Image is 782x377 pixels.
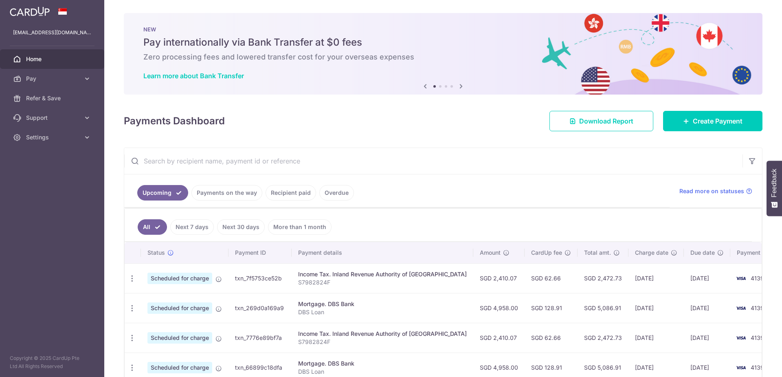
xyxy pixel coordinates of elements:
[684,323,730,353] td: [DATE]
[143,52,743,62] h6: Zero processing fees and lowered transfer cost for your overseas expenses
[147,332,212,344] span: Scheduled for charge
[137,185,188,201] a: Upcoming
[578,323,628,353] td: SGD 2,472.73
[147,273,212,284] span: Scheduled for charge
[579,116,633,126] span: Download Report
[628,323,684,353] td: [DATE]
[473,323,525,353] td: SGD 2,410.07
[13,29,91,37] p: [EMAIL_ADDRESS][DOMAIN_NAME]
[26,133,80,141] span: Settings
[298,338,467,346] p: S7982824F
[525,293,578,323] td: SGD 128.91
[628,293,684,323] td: [DATE]
[751,364,764,371] span: 4139
[751,334,764,341] span: 4139
[124,148,742,174] input: Search by recipient name, payment id or reference
[147,249,165,257] span: Status
[170,219,214,235] a: Next 7 days
[531,249,562,257] span: CardUp fee
[628,263,684,293] td: [DATE]
[771,169,778,197] span: Feedback
[298,308,467,316] p: DBS Loan
[292,242,473,263] th: Payment details
[298,330,467,338] div: Income Tax. Inland Revenue Authority of [GEOGRAPHIC_DATA]
[525,323,578,353] td: SGD 62.66
[26,75,80,83] span: Pay
[124,13,762,95] img: Bank transfer banner
[663,111,762,131] a: Create Payment
[268,219,332,235] a: More than 1 month
[635,249,668,257] span: Charge date
[733,363,749,373] img: Bank Card
[684,293,730,323] td: [DATE]
[26,55,80,63] span: Home
[26,114,80,122] span: Support
[319,185,354,201] a: Overdue
[143,26,743,33] p: NEW
[751,304,764,311] span: 4139
[690,249,715,257] span: Due date
[228,293,292,323] td: txn_269d0a169a9
[298,359,467,368] div: Mortgage. DBS Bank
[733,273,749,283] img: Bank Card
[679,187,752,195] a: Read more on statuses
[578,293,628,323] td: SGD 5,086.91
[124,114,225,128] h4: Payments Dashboard
[480,249,501,257] span: Amount
[298,278,467,287] p: S7982824F
[684,263,730,293] td: [DATE]
[266,185,316,201] a: Recipient paid
[147,302,212,314] span: Scheduled for charge
[228,263,292,293] td: txn_7f5753ce52b
[228,242,292,263] th: Payment ID
[143,36,743,49] h5: Pay internationally via Bank Transfer at $0 fees
[10,7,50,16] img: CardUp
[733,303,749,313] img: Bank Card
[228,323,292,353] td: txn_7776e89bf7a
[679,187,744,195] span: Read more on statuses
[578,263,628,293] td: SGD 2,472.73
[26,94,80,102] span: Refer & Save
[217,219,265,235] a: Next 30 days
[549,111,653,131] a: Download Report
[473,263,525,293] td: SGD 2,410.07
[733,333,749,343] img: Bank Card
[525,263,578,293] td: SGD 62.66
[138,219,167,235] a: All
[147,362,212,373] span: Scheduled for charge
[298,270,467,278] div: Income Tax. Inland Revenue Authority of [GEOGRAPHIC_DATA]
[473,293,525,323] td: SGD 4,958.00
[751,275,764,282] span: 4139
[298,368,467,376] p: DBS Loan
[191,185,262,201] a: Payments on the way
[298,300,467,308] div: Mortgage. DBS Bank
[584,249,611,257] span: Total amt.
[143,72,244,80] a: Learn more about Bank Transfer
[767,161,782,216] button: Feedback - Show survey
[693,116,742,126] span: Create Payment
